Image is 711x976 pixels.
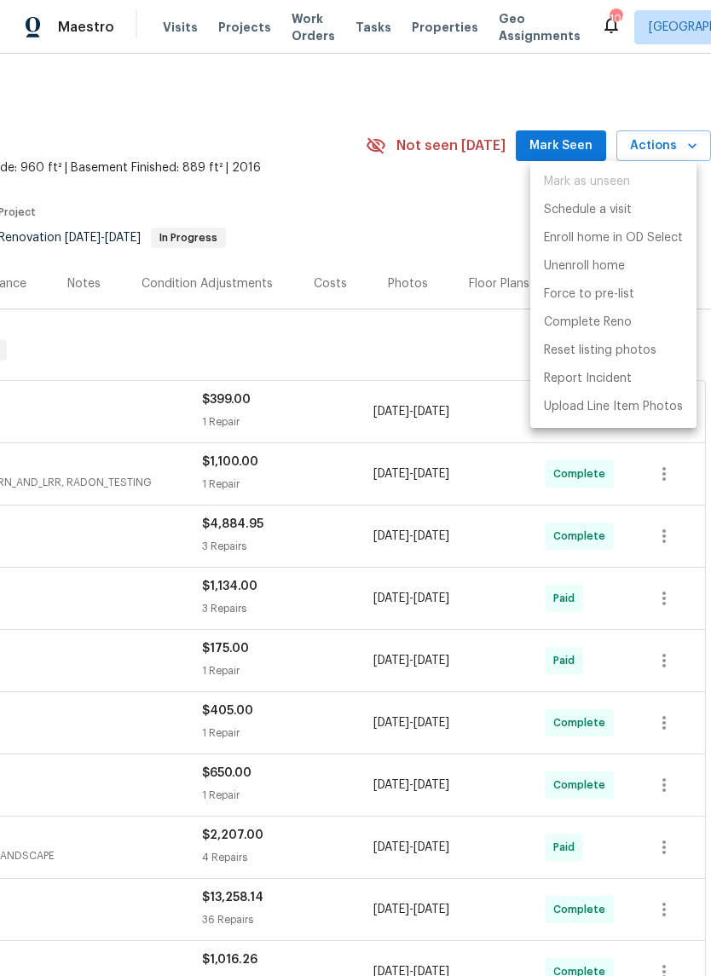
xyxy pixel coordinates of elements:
p: Reset listing photos [544,342,656,360]
p: Schedule a visit [544,201,632,219]
p: Upload Line Item Photos [544,398,683,416]
p: Unenroll home [544,257,625,275]
p: Complete Reno [544,314,632,332]
p: Report Incident [544,370,632,388]
p: Enroll home in OD Select [544,229,683,247]
p: Force to pre-list [544,286,634,303]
